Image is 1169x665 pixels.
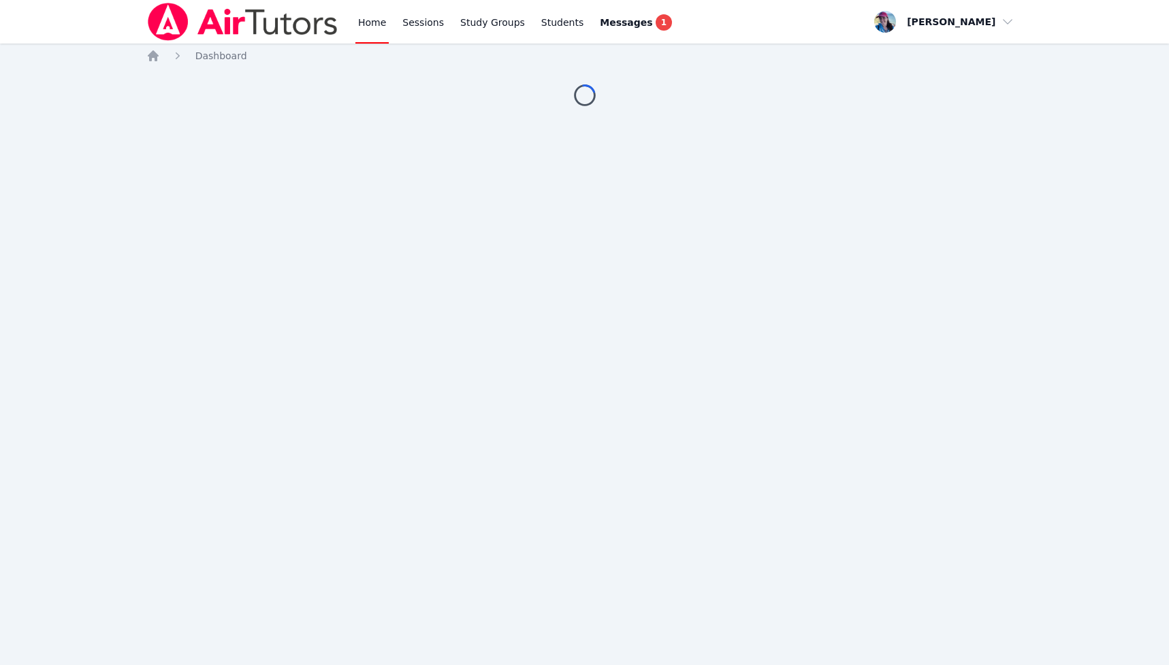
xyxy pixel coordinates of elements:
[146,3,339,41] img: Air Tutors
[600,16,652,29] span: Messages
[146,49,1023,63] nav: Breadcrumb
[195,49,247,63] a: Dashboard
[195,50,247,61] span: Dashboard
[656,14,672,31] span: 1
